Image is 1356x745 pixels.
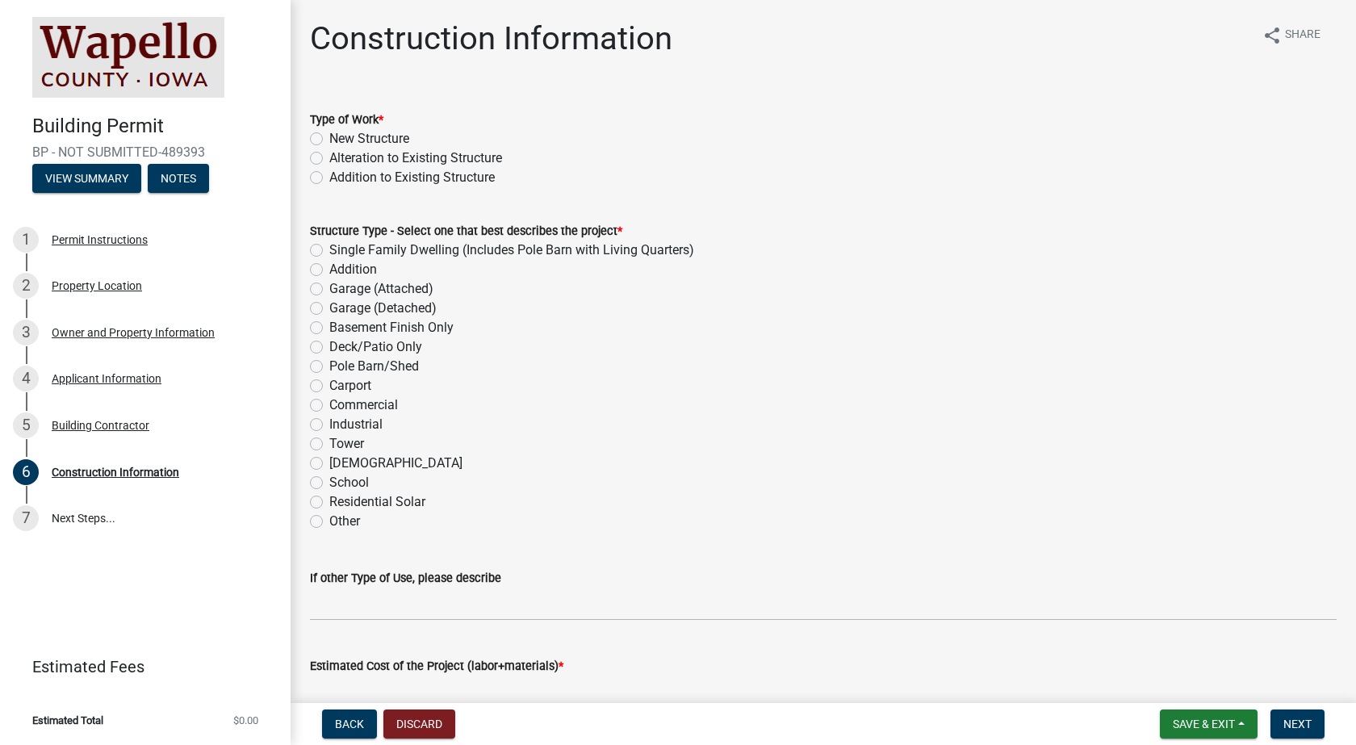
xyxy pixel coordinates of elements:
label: Basement Finish Only [329,318,454,337]
div: Applicant Information [52,373,161,384]
span: Next [1283,718,1312,730]
div: Building Contractor [52,420,149,431]
span: $0.00 [233,715,258,726]
label: Residential Solar [329,492,425,512]
label: Carport [329,376,371,396]
label: Addition to Existing Structure [329,168,495,187]
span: Estimated Total [32,715,103,726]
label: If other Type of Use, please describe [310,573,501,584]
label: Structure Type - Select one that best describes the project [310,226,622,237]
span: BP - NOT SUBMITTED-489393 [32,144,258,160]
label: Single Family Dwelling (Includes Pole Barn with Living Quarters) [329,241,694,260]
button: shareShare [1249,19,1333,51]
label: Garage (Detached) [329,299,437,318]
label: New Structure [329,129,409,149]
label: Other [329,512,360,531]
label: Deck/Patio Only [329,337,422,357]
wm-modal-confirm: Notes [148,173,209,186]
label: [DEMOGRAPHIC_DATA] [329,454,462,473]
div: Permit Instructions [52,234,148,245]
img: Wapello County, Iowa [32,17,224,98]
label: Commercial [329,396,398,415]
div: Owner and Property Information [52,327,215,338]
div: 2 [13,273,39,299]
label: Addition [329,260,377,279]
h4: Building Permit [32,115,278,138]
div: 4 [13,366,39,391]
button: Notes [148,164,209,193]
button: View Summary [32,164,141,193]
span: Save & Exit [1173,718,1235,730]
button: Back [322,709,377,739]
label: Pole Barn/Shed [329,357,419,376]
div: Construction Information [52,467,179,478]
label: Estimated Cost of the Project (labor+materials) [310,661,563,672]
div: 5 [13,412,39,438]
div: 3 [13,320,39,345]
h1: Construction Information [310,19,672,58]
label: Garage (Attached) [329,279,433,299]
div: 1 [13,227,39,253]
label: School [329,473,369,492]
div: 7 [13,505,39,531]
label: Tower [329,434,364,454]
i: share [1262,26,1282,45]
span: Back [335,718,364,730]
button: Next [1270,709,1325,739]
label: Type of Work [310,115,383,126]
label: Industrial [329,415,383,434]
label: Alteration to Existing Structure [329,149,502,168]
div: 6 [13,459,39,485]
span: Share [1285,26,1320,45]
button: Discard [383,709,455,739]
button: Save & Exit [1160,709,1258,739]
div: Property Location [52,280,142,291]
wm-modal-confirm: Summary [32,173,141,186]
a: Estimated Fees [13,651,265,683]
